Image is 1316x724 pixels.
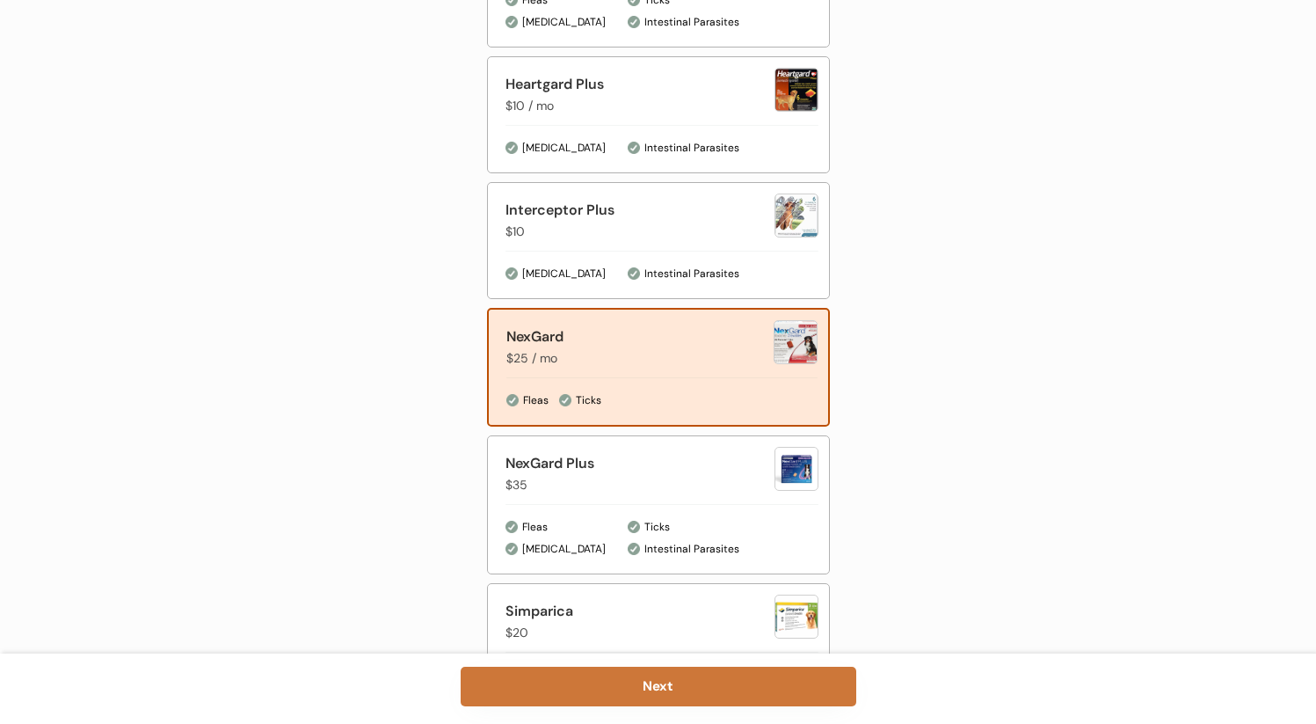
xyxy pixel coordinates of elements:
div: Intestinal Parasites [644,141,739,156]
button: Next [461,667,856,706]
div: $25 / mo [506,349,557,368]
div: Interceptor Plus [505,200,774,221]
div: [MEDICAL_DATA] [522,267,619,282]
div: Intestinal Parasites [644,15,739,30]
div: Fleas [523,393,549,408]
div: Heartgard Plus [505,74,774,95]
div: NexGard Plus [505,453,774,474]
div: [MEDICAL_DATA] [522,15,619,30]
div: NexGard [506,326,774,347]
div: $10 / mo [505,97,554,115]
div: $10 [505,223,549,241]
div: Simparica [505,601,774,622]
div: Ticks [644,520,670,535]
div: Intestinal Parasites [644,542,739,557]
div: Ticks [576,393,601,408]
div: [MEDICAL_DATA] [522,141,619,156]
div: $20 [505,624,549,642]
div: [MEDICAL_DATA] [522,542,619,557]
div: Intestinal Parasites [644,267,739,282]
div: $35 [505,476,549,494]
div: Fleas [522,520,549,535]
